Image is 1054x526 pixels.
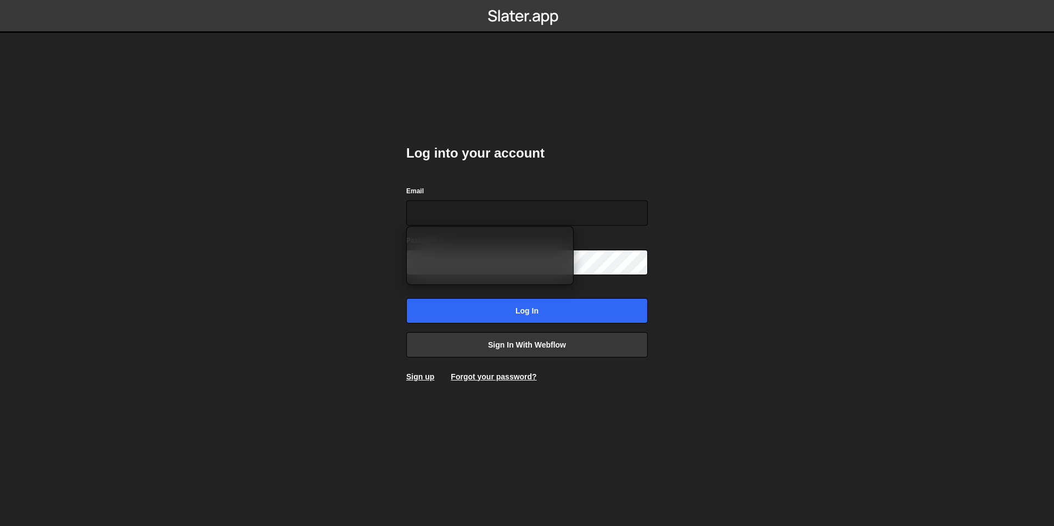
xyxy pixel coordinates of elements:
[406,298,648,323] input: Log in
[451,372,536,381] a: Forgot your password?
[406,144,648,162] h2: Log into your account
[406,332,648,357] a: Sign in with Webflow
[406,186,424,197] label: Email
[406,372,434,381] a: Sign up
